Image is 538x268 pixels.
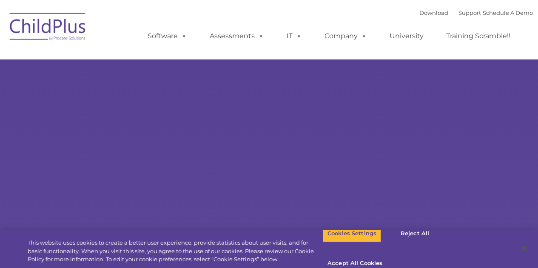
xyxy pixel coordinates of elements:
a: Schedule A Demo [483,9,533,16]
a: University [381,28,432,45]
a: Assessments [201,28,273,45]
a: IT [278,28,310,45]
a: Training Scramble!! [438,28,519,45]
img: ChildPlus by Procare Solutions [6,7,91,49]
a: Software [139,28,196,45]
div: This website uses cookies to create a better user experience, provide statistics about user visit... [28,239,323,264]
button: Reject All [388,225,441,243]
a: Support [458,9,481,16]
a: Download [419,9,448,16]
button: Cookies Settings [323,225,381,243]
button: Close [515,239,534,258]
font: | [419,9,533,16]
a: Company [316,28,376,45]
